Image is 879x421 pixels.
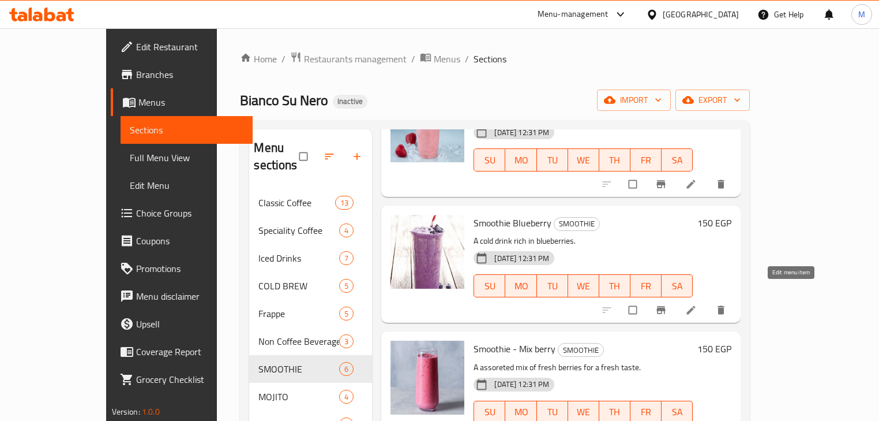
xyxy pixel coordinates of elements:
a: Restaurants management [290,51,407,66]
button: SU [474,274,505,297]
span: SA [666,278,688,295]
span: 3 [340,336,353,347]
button: delete [708,172,736,197]
span: Full Menu View [130,151,244,165]
span: WE [573,278,595,295]
span: Choice Groups [136,206,244,220]
span: Select all sections [292,146,317,167]
button: WE [568,148,599,172]
a: Grocery Checklist [111,366,253,393]
button: TU [537,148,568,172]
a: Home [240,52,277,66]
a: Upsell [111,310,253,338]
h2: Menu sections [254,139,299,174]
span: Branches [136,68,244,81]
span: import [606,93,662,107]
div: Classic Coffee13 [249,189,372,217]
span: 4 [340,392,353,403]
span: Speciality Coffee [258,223,339,237]
span: FR [635,404,657,420]
span: Inactive [333,96,367,106]
div: Menu-management [538,8,608,21]
div: Frappe5 [249,300,372,327]
div: items [339,390,354,404]
div: Non Coffee Beverages [258,334,339,348]
span: 7 [340,253,353,264]
img: Smoothie Blueberry [390,215,464,289]
span: MO [510,278,532,295]
button: FR [630,274,662,297]
span: SU [479,278,501,295]
div: items [339,223,354,237]
a: Branches [111,61,253,88]
h6: 150 EGP [697,341,731,357]
span: 5 [340,281,353,292]
div: Inactive [333,95,367,109]
span: Menu disclaimer [136,289,244,303]
div: SMOOTHIE6 [249,355,372,383]
span: Smoothie - Mix berry [474,340,555,357]
div: [GEOGRAPHIC_DATA] [663,8,739,21]
span: FR [635,278,657,295]
button: Branch-specific-item [648,297,676,323]
div: items [339,279,354,293]
span: TH [604,152,626,169]
div: Frappe [258,307,339,321]
span: SU [479,152,501,169]
span: 6 [340,364,353,375]
a: Full Menu View [121,144,253,172]
button: SA [662,274,693,297]
span: WE [573,152,595,169]
li: / [281,52,286,66]
span: [DATE] 12:31 PM [490,253,554,264]
span: COLD BREW [258,279,339,293]
button: import [597,90,671,111]
img: Smoothie - Mix berry [390,341,464,415]
a: Menu disclaimer [111,282,253,310]
div: Iced Drinks7 [249,244,372,272]
span: SA [666,404,688,420]
span: 5 [340,308,353,319]
span: SU [479,404,501,420]
span: 4 [340,225,353,236]
button: Branch-specific-item [648,172,676,197]
span: export [685,93,741,107]
a: Coverage Report [111,338,253,366]
span: [DATE] 12:31 PM [490,127,554,138]
button: delete [708,297,736,323]
span: Iced Drinks [258,251,339,265]
span: Menus [434,52,460,66]
span: 13 [336,198,353,208]
span: SMOOTHIE [554,217,599,230]
button: FR [630,148,662,172]
span: Upsell [136,317,244,331]
span: Select to update [622,173,646,195]
li: / [411,52,415,66]
span: Promotions [136,262,244,275]
span: SMOOTHIE [258,362,339,376]
span: M [858,8,865,21]
span: Version: [112,404,140,419]
button: TH [599,274,630,297]
a: Menus [420,51,460,66]
span: Sections [474,52,506,66]
span: Menus [138,95,244,109]
span: Classic Coffee [258,196,335,210]
span: TU [542,404,564,420]
span: TU [542,278,564,295]
a: Menus [111,88,253,116]
span: FR [635,152,657,169]
div: SMOOTHIE [558,343,604,357]
span: SMOOTHIE [558,344,603,357]
span: Smoothie Blueberry [474,214,551,232]
div: Speciality Coffee4 [249,217,372,244]
span: Sections [130,123,244,137]
span: Coupons [136,234,244,248]
div: Non Coffee Beverages3 [249,327,372,355]
button: SA [662,148,693,172]
button: MO [505,148,536,172]
button: WE [568,274,599,297]
span: Edit Restaurant [136,40,244,54]
h6: 150 EGP [697,215,731,231]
